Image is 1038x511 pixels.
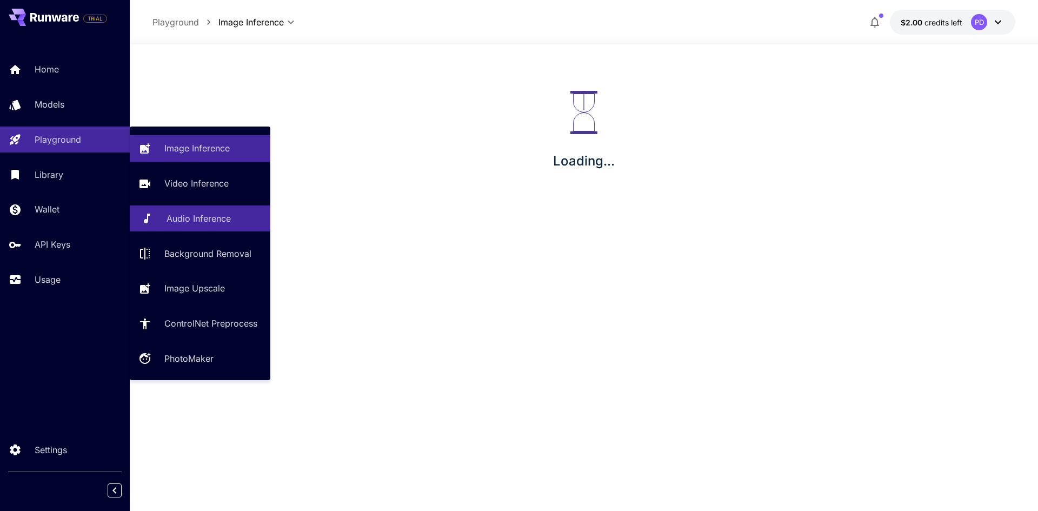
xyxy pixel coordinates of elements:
[152,16,218,29] nav: breadcrumb
[35,98,64,111] p: Models
[116,481,130,500] div: Collapse sidebar
[83,12,107,25] span: Add your payment card to enable full platform functionality.
[890,10,1015,35] button: $2.00
[35,63,59,76] p: Home
[901,18,924,27] span: $2.00
[35,203,59,216] p: Wallet
[901,17,962,28] div: $2.00
[924,18,962,27] span: credits left
[35,238,70,251] p: API Keys
[130,135,270,162] a: Image Inference
[553,151,615,171] p: Loading...
[167,212,231,225] p: Audio Inference
[130,310,270,337] a: ControlNet Preprocess
[35,168,63,181] p: Library
[35,133,81,146] p: Playground
[164,247,251,260] p: Background Removal
[108,483,122,497] button: Collapse sidebar
[218,16,284,29] span: Image Inference
[130,346,270,372] a: PhotoMaker
[130,205,270,232] a: Audio Inference
[164,282,225,295] p: Image Upscale
[130,275,270,302] a: Image Upscale
[84,15,107,23] span: TRIAL
[971,14,987,30] div: PD
[164,142,230,155] p: Image Inference
[130,240,270,267] a: Background Removal
[164,177,229,190] p: Video Inference
[164,352,214,365] p: PhotoMaker
[35,273,61,286] p: Usage
[130,170,270,197] a: Video Inference
[35,443,67,456] p: Settings
[164,317,257,330] p: ControlNet Preprocess
[152,16,199,29] p: Playground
